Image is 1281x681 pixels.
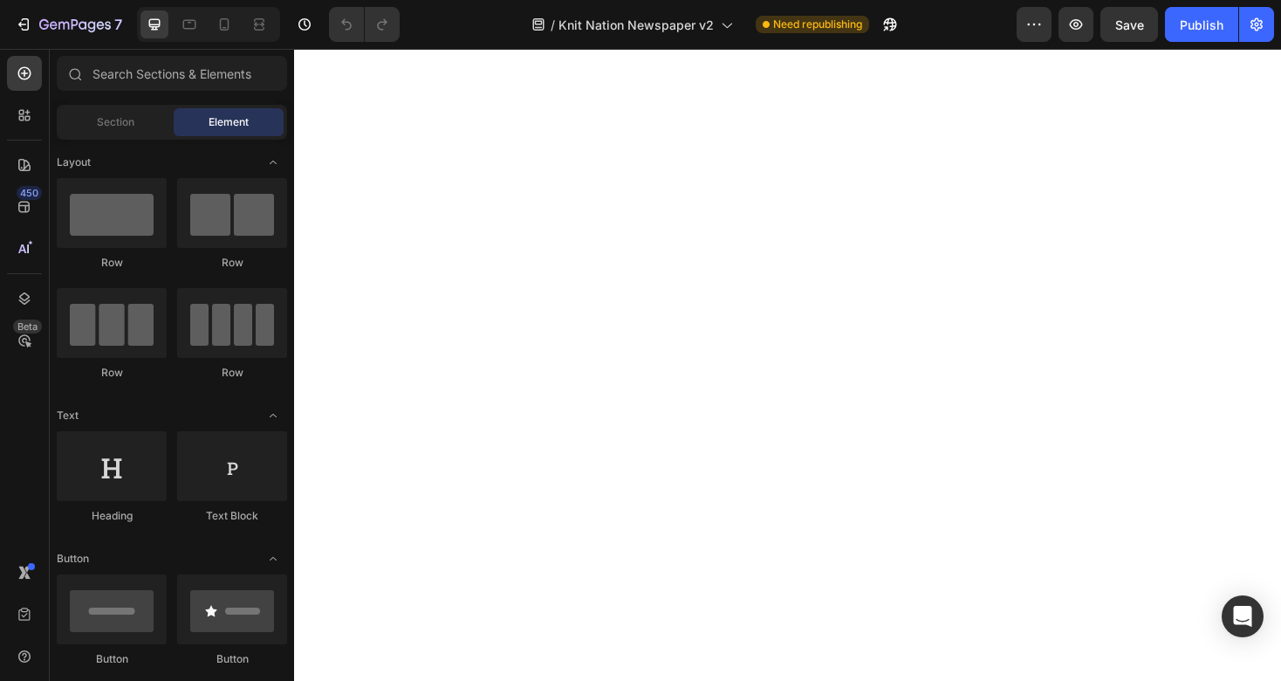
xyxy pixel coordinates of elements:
[13,320,42,334] div: Beta
[1180,16,1223,34] div: Publish
[773,17,862,32] span: Need republishing
[1115,17,1144,32] span: Save
[1100,7,1158,42] button: Save
[558,16,714,34] span: Knit Nation Newspaper v2
[57,651,167,667] div: Button
[57,551,89,567] span: Button
[57,508,167,524] div: Heading
[57,56,287,91] input: Search Sections & Elements
[57,255,167,271] div: Row
[57,408,79,423] span: Text
[294,49,1281,681] iframe: Design area
[177,651,287,667] div: Button
[259,148,287,176] span: Toggle open
[259,545,287,573] span: Toggle open
[209,114,249,130] span: Element
[177,365,287,381] div: Row
[17,186,42,200] div: 450
[177,255,287,271] div: Row
[1222,595,1264,637] div: Open Intercom Messenger
[177,508,287,524] div: Text Block
[7,7,130,42] button: 7
[57,155,91,170] span: Layout
[551,16,555,34] span: /
[97,114,134,130] span: Section
[114,14,122,35] p: 7
[329,7,400,42] div: Undo/Redo
[1165,7,1238,42] button: Publish
[259,402,287,430] span: Toggle open
[57,365,167,381] div: Row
